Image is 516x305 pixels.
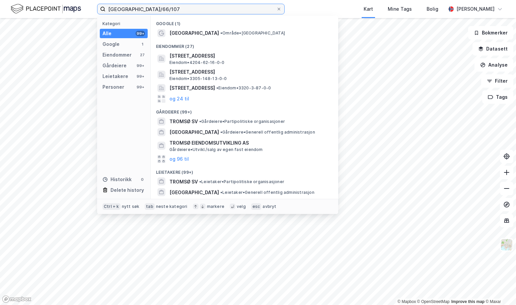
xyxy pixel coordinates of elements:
[451,299,485,304] a: Improve this map
[169,188,219,197] span: [GEOGRAPHIC_DATA]
[417,299,450,304] a: OpenStreetMap
[136,63,145,68] div: 99+
[388,5,412,13] div: Mine Tags
[251,203,262,210] div: esc
[145,203,155,210] div: tab
[102,40,120,48] div: Google
[199,179,284,184] span: Leietaker • Partipolitiske organisasjoner
[102,21,148,26] div: Kategori
[169,95,189,103] button: og 24 til
[102,175,132,183] div: Historikk
[220,30,285,36] span: Område • [GEOGRAPHIC_DATA]
[468,26,513,40] button: Bokmerker
[474,58,513,72] button: Analyse
[102,83,124,91] div: Personer
[199,119,201,124] span: •
[199,119,285,124] span: Gårdeiere • Partipolitiske organisasjoner
[102,62,127,70] div: Gårdeiere
[482,90,513,104] button: Tags
[102,203,121,210] div: Ctrl + k
[136,74,145,79] div: 99+
[140,52,145,58] div: 27
[220,30,222,35] span: •
[483,273,516,305] div: Kontrollprogram for chat
[364,5,373,13] div: Kart
[169,60,224,65] span: Eiendom • 4204-62-16-0-0
[136,31,145,36] div: 99+
[169,178,198,186] span: TROMSØ SV
[169,118,198,126] span: TROMSØ SV
[481,74,513,88] button: Filter
[220,190,314,195] span: Leietaker • Generell offentlig administrasjon
[169,68,330,76] span: [STREET_ADDRESS]
[151,16,338,28] div: Google (1)
[220,190,222,195] span: •
[102,72,128,80] div: Leietakere
[220,130,222,135] span: •
[220,130,315,135] span: Gårdeiere • Generell offentlig administrasjon
[156,204,188,209] div: neste kategori
[216,85,218,90] span: •
[122,204,140,209] div: nytt søk
[456,5,495,13] div: [PERSON_NAME]
[11,3,81,15] img: logo.f888ab2527a4732fd821a326f86c7f29.svg
[151,164,338,176] div: Leietakere (99+)
[169,76,227,81] span: Eiendom • 3305-148-13-0-0
[102,29,112,37] div: Alle
[140,42,145,47] div: 1
[169,84,215,92] span: [STREET_ADDRESS]
[216,85,271,91] span: Eiendom • 3320-3-87-0-0
[169,29,219,37] span: [GEOGRAPHIC_DATA]
[169,155,189,163] button: og 96 til
[397,299,416,304] a: Mapbox
[105,4,276,14] input: Søk på adresse, matrikkel, gårdeiere, leietakere eller personer
[136,84,145,90] div: 99+
[169,52,330,60] span: [STREET_ADDRESS]
[151,39,338,51] div: Eiendommer (27)
[169,128,219,136] span: [GEOGRAPHIC_DATA]
[207,204,224,209] div: markere
[472,42,513,56] button: Datasett
[169,147,263,152] span: Gårdeiere • Utvikl./salg av egen fast eiendom
[263,204,276,209] div: avbryt
[427,5,438,13] div: Bolig
[237,204,246,209] div: velg
[500,238,513,251] img: Z
[169,139,330,147] span: TROMSØ EIENDOMSUTVIKLING AS
[2,295,31,303] a: Mapbox homepage
[199,179,201,184] span: •
[110,186,144,194] div: Delete history
[151,104,338,116] div: Gårdeiere (99+)
[102,51,132,59] div: Eiendommer
[140,177,145,182] div: 0
[483,273,516,305] iframe: Chat Widget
